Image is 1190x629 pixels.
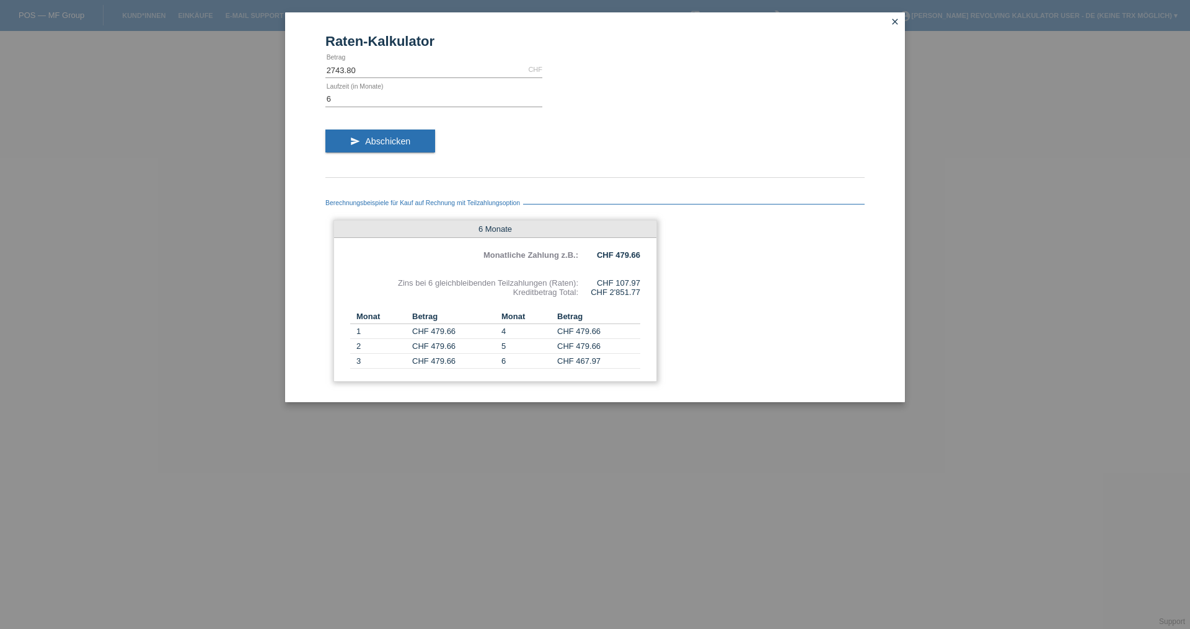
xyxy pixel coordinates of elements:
[412,354,495,369] td: CHF 479.66
[350,339,412,354] td: 2
[365,136,410,146] span: Abschicken
[495,324,557,339] td: 4
[557,354,640,369] td: CHF 467.97
[495,339,557,354] td: 5
[495,354,557,369] td: 6
[483,250,578,260] b: Monatliche Zahlung z.B.:
[412,324,495,339] td: CHF 479.66
[350,278,578,288] div: Zins bei 6 gleichbleibenden Teilzahlungen (Raten):
[557,324,640,339] td: CHF 479.66
[412,339,495,354] td: CHF 479.66
[528,66,542,73] div: CHF
[350,354,412,369] td: 3
[578,288,640,297] div: CHF 2'851.77
[412,309,495,324] th: Betrag
[350,288,578,297] div: Kreditbetrag Total:
[350,324,412,339] td: 1
[334,221,656,238] div: 6 Monate
[350,309,412,324] th: Monat
[578,278,640,288] div: CHF 107.97
[890,17,900,27] i: close
[495,309,557,324] th: Monat
[887,15,903,30] a: close
[325,33,865,49] h1: Raten-Kalkulator
[325,200,523,206] span: Berechnungsbeispiele für Kauf auf Rechnung mit Teilzahlungsoption
[325,130,435,153] button: send Abschicken
[557,339,640,354] td: CHF 479.66
[597,250,640,260] b: CHF 479.66
[557,309,640,324] th: Betrag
